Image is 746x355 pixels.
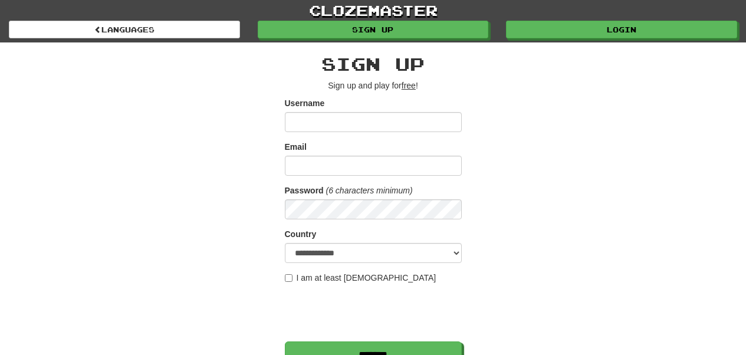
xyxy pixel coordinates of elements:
input: I am at least [DEMOGRAPHIC_DATA] [285,274,293,282]
iframe: reCAPTCHA [285,290,464,336]
label: Password [285,185,324,196]
a: Login [506,21,737,38]
em: (6 characters minimum) [326,186,413,195]
p: Sign up and play for ! [285,80,462,91]
a: Languages [9,21,240,38]
label: Username [285,97,325,109]
label: Email [285,141,307,153]
u: free [402,81,416,90]
label: I am at least [DEMOGRAPHIC_DATA] [285,272,436,284]
label: Country [285,228,317,240]
h2: Sign up [285,54,462,74]
a: Sign up [258,21,489,38]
